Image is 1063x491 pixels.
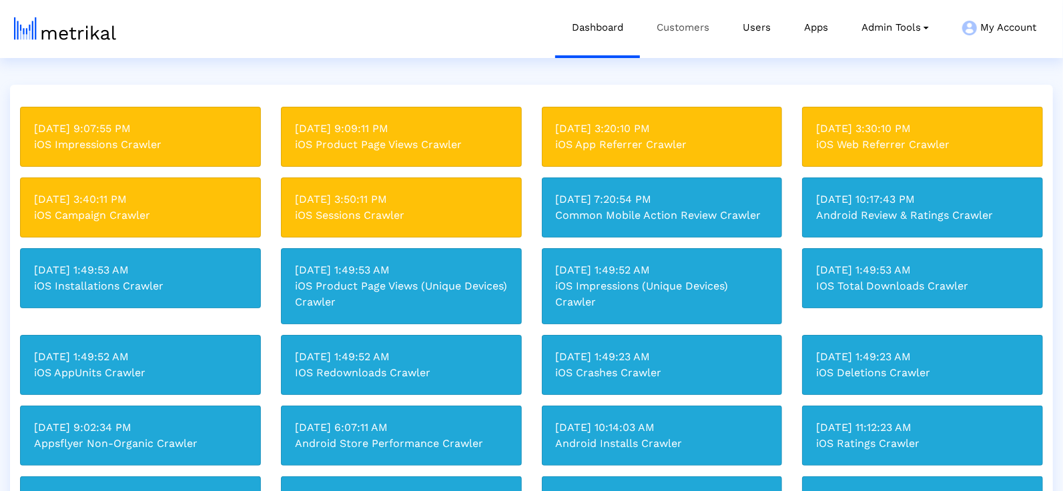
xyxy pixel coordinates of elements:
[556,262,769,278] div: [DATE] 1:49:52 AM
[295,420,508,436] div: [DATE] 6:07:11 AM
[816,365,1029,381] div: iOS Deletions Crawler
[556,278,769,310] div: iOS Impressions (Unique Devices) Crawler
[34,137,247,153] div: iOS Impressions Crawler
[295,436,508,452] div: Android Store Performance Crawler
[816,191,1029,207] div: [DATE] 10:17:43 PM
[816,420,1029,436] div: [DATE] 11:12:23 AM
[295,207,508,223] div: iOS Sessions Crawler
[295,137,508,153] div: iOS Product Page Views Crawler
[816,349,1029,365] div: [DATE] 1:49:23 AM
[295,262,508,278] div: [DATE] 1:49:53 AM
[34,262,247,278] div: [DATE] 1:49:53 AM
[816,207,1029,223] div: Android Review & Ratings Crawler
[556,365,769,381] div: iOS Crashes Crawler
[34,420,247,436] div: [DATE] 9:02:34 PM
[816,278,1029,294] div: IOS Total Downloads Crawler
[295,278,508,310] div: iOS Product Page Views (Unique Devices) Crawler
[816,121,1029,137] div: [DATE] 3:30:10 PM
[34,436,247,452] div: Appsflyer Non-Organic Crawler
[556,137,769,153] div: iOS App Referrer Crawler
[816,436,1029,452] div: iOS Ratings Crawler
[816,137,1029,153] div: iOS Web Referrer Crawler
[816,262,1029,278] div: [DATE] 1:49:53 AM
[295,191,508,207] div: [DATE] 3:50:11 PM
[295,365,508,381] div: IOS Redownloads Crawler
[34,365,247,381] div: iOS AppUnits Crawler
[34,349,247,365] div: [DATE] 1:49:52 AM
[34,278,247,294] div: iOS Installations Crawler
[556,436,769,452] div: Android Installs Crawler
[34,191,247,207] div: [DATE] 3:40:11 PM
[295,121,508,137] div: [DATE] 9:09:11 PM
[962,21,977,35] img: my-account-menu-icon.png
[556,191,769,207] div: [DATE] 7:20:54 PM
[295,349,508,365] div: [DATE] 1:49:52 AM
[34,121,247,137] div: [DATE] 9:07:55 PM
[34,207,247,223] div: iOS Campaign Crawler
[556,121,769,137] div: [DATE] 3:20:10 PM
[556,349,769,365] div: [DATE] 1:49:23 AM
[556,207,769,223] div: Common Mobile Action Review Crawler
[14,17,116,40] img: metrical-logo-light.png
[556,420,769,436] div: [DATE] 10:14:03 AM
